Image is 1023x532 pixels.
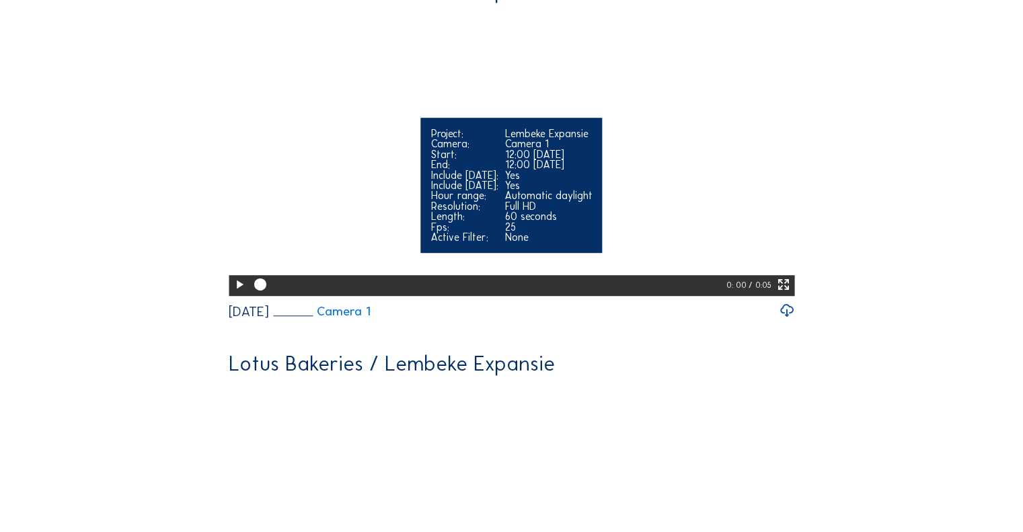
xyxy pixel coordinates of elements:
[430,232,498,242] div: Active Filter:
[430,139,498,149] div: Camera:
[504,211,592,221] div: 60 seconds
[504,128,592,139] div: Lembeke Expansie
[430,180,498,190] div: Include [DATE]:
[229,305,269,318] div: [DATE]
[504,222,592,232] div: 25
[430,211,498,221] div: Length:
[749,275,771,296] div: / 0:05
[430,128,498,139] div: Project:
[504,201,592,211] div: Full HD
[430,170,498,180] div: Include [DATE]:
[430,201,498,211] div: Resolution:
[504,159,592,169] div: 12:00 [DATE]
[504,170,592,180] div: Yes
[430,222,498,232] div: Fps:
[504,139,592,149] div: Camera 1
[504,180,592,190] div: Yes
[430,149,498,159] div: Start:
[504,232,592,242] div: None
[229,11,794,295] video: Your browser does not support the video tag.
[273,305,371,318] a: Camera 1
[430,190,498,200] div: Hour range:
[726,275,749,296] div: 0: 00
[504,149,592,159] div: 12:00 [DATE]
[229,354,555,375] div: Lotus Bakeries / Lembeke Expansie
[430,159,498,169] div: End:
[504,190,592,200] div: Automatic daylight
